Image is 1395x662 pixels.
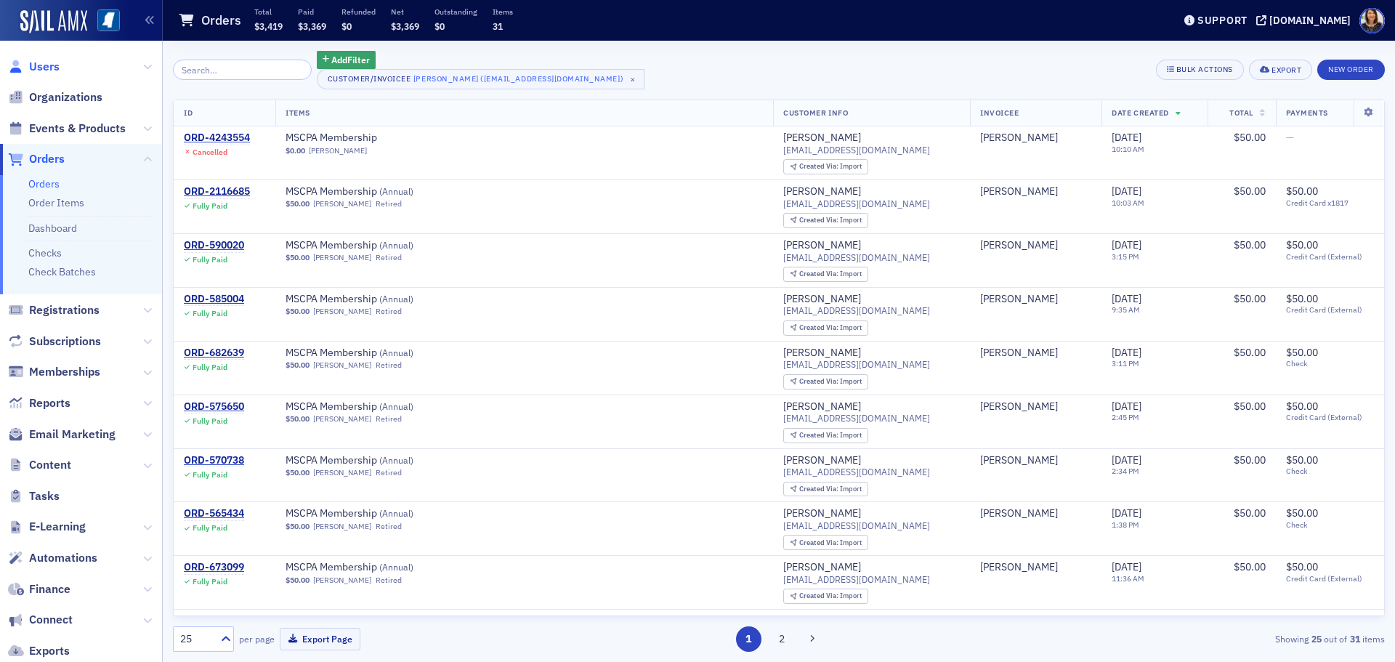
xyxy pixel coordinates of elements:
[1286,108,1328,118] span: Payments
[201,12,241,29] h1: Orders
[28,246,62,259] a: Checks
[1234,560,1266,573] span: $50.00
[341,20,352,32] span: $0
[313,253,371,262] a: [PERSON_NAME]
[379,347,413,358] span: ( Annual )
[413,71,623,86] div: [PERSON_NAME] ([EMAIL_ADDRESS][DOMAIN_NAME])
[286,507,469,520] span: MSCPA Membership
[799,432,862,440] div: Import
[783,359,930,370] span: [EMAIL_ADDRESS][DOMAIN_NAME]
[379,454,413,466] span: ( Annual )
[8,457,71,473] a: Content
[184,507,244,520] a: ORD-565434
[799,378,862,386] div: Import
[193,309,227,318] div: Fully Paid
[376,576,402,585] div: Retired
[184,185,250,198] a: ORD-2116685
[1112,358,1139,368] time: 3:11 PM
[799,591,840,600] span: Created Via :
[783,400,861,413] div: [PERSON_NAME]
[286,468,310,477] span: $50.00
[783,293,861,306] a: [PERSON_NAME]
[193,470,227,480] div: Fully Paid
[1112,520,1139,530] time: 1:38 PM
[254,7,283,17] p: Total
[28,222,77,235] a: Dashboard
[1112,466,1139,476] time: 2:34 PM
[783,213,868,228] div: Created Via: Import
[313,522,371,531] a: [PERSON_NAME]
[1112,198,1144,208] time: 10:03 AM
[193,416,227,426] div: Fully Paid
[1228,614,1266,627] span: $159.00
[29,395,70,411] span: Reports
[1112,400,1141,413] span: [DATE]
[1112,185,1141,198] span: [DATE]
[783,347,861,360] a: [PERSON_NAME]
[28,177,60,190] a: Orders
[1286,560,1318,573] span: $50.00
[1234,346,1266,359] span: $50.00
[980,185,1058,198] a: [PERSON_NAME]
[980,293,1091,306] span: Jimmy Cox
[980,454,1091,467] span: Jimmy Cox
[783,535,868,550] div: Created Via: Import
[991,632,1385,645] div: Showing out of items
[8,364,100,380] a: Memberships
[1286,292,1318,305] span: $50.00
[184,400,244,413] div: ORD-575650
[1286,506,1318,520] span: $50.00
[29,334,101,350] span: Subscriptions
[783,145,930,156] span: [EMAIL_ADDRESS][DOMAIN_NAME]
[1317,60,1385,80] button: New Order
[286,239,469,252] span: MSCPA Membership
[254,20,283,32] span: $3,419
[313,576,371,585] a: [PERSON_NAME]
[980,132,1091,145] span: Jimmy Cox
[193,148,227,157] div: Cancelled
[799,215,840,225] span: Created Via :
[28,196,84,209] a: Order Items
[980,561,1058,574] div: [PERSON_NAME]
[184,239,244,252] a: ORD-590020
[286,293,469,306] a: MSCPA Membership (Annual)
[1317,62,1385,75] a: New Order
[317,69,645,89] button: Customer/Invoicee[PERSON_NAME] ([EMAIL_ADDRESS][DOMAIN_NAME])×
[379,239,413,251] span: ( Annual )
[783,467,930,477] span: [EMAIL_ADDRESS][DOMAIN_NAME]
[783,561,861,574] a: [PERSON_NAME]
[1359,8,1385,33] span: Profile
[286,239,469,252] a: MSCPA Membership (Annual)
[1271,66,1301,74] div: Export
[193,523,227,533] div: Fully Paid
[980,132,1058,145] a: [PERSON_NAME]
[379,400,413,412] span: ( Annual )
[980,108,1019,118] span: Invoicee
[184,561,244,574] div: ORD-673099
[980,454,1058,467] div: [PERSON_NAME]
[980,293,1058,306] div: [PERSON_NAME]
[379,507,413,519] span: ( Annual )
[286,253,310,262] span: $50.00
[8,121,126,137] a: Events & Products
[1112,144,1144,154] time: 10:10 AM
[331,53,370,66] span: Add Filter
[769,626,794,652] button: 2
[280,628,360,650] button: Export Page
[391,7,419,17] p: Net
[783,305,930,316] span: [EMAIL_ADDRESS][DOMAIN_NAME]
[783,574,930,585] span: [EMAIL_ADDRESS][DOMAIN_NAME]
[1234,238,1266,251] span: $50.00
[286,454,469,467] a: MSCPA Membership (Annual)
[286,576,310,585] span: $50.00
[783,374,868,389] div: Created Via: Import
[980,185,1091,198] span: Jimmy Cox
[783,615,861,628] a: [PERSON_NAME]
[298,7,326,17] p: Paid
[799,430,840,440] span: Created Via :
[1112,506,1141,520] span: [DATE]
[193,577,227,586] div: Fully Paid
[8,581,70,597] a: Finance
